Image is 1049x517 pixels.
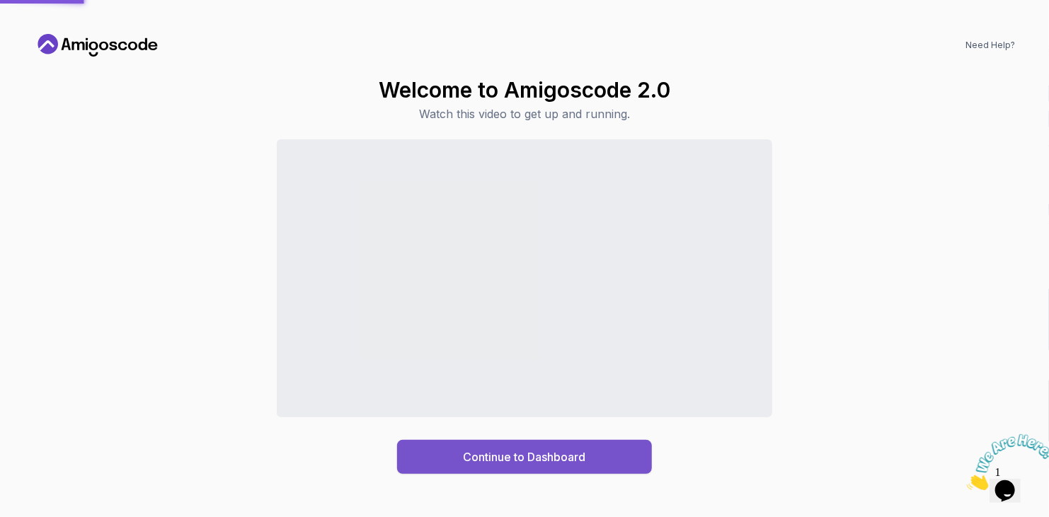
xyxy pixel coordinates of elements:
[961,429,1049,496] iframe: chat widget
[6,6,93,62] img: Chat attention grabber
[379,77,670,103] h1: Welcome to Amigoscode 2.0
[397,440,652,474] button: Continue to Dashboard
[464,448,586,465] div: Continue to Dashboard
[379,105,670,122] p: Watch this video to get up and running.
[277,139,772,418] iframe: Sales Video
[6,6,11,18] span: 1
[34,34,161,57] a: Home link
[965,40,1015,51] a: Need Help?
